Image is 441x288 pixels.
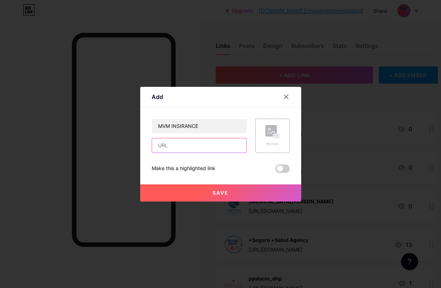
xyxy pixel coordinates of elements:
[140,184,301,202] button: Save
[152,164,215,173] div: Make this a highlighted link
[212,190,229,196] span: Save
[265,141,280,147] div: Picture
[152,138,246,153] input: URL
[152,93,163,101] div: Add
[152,119,246,133] input: Title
